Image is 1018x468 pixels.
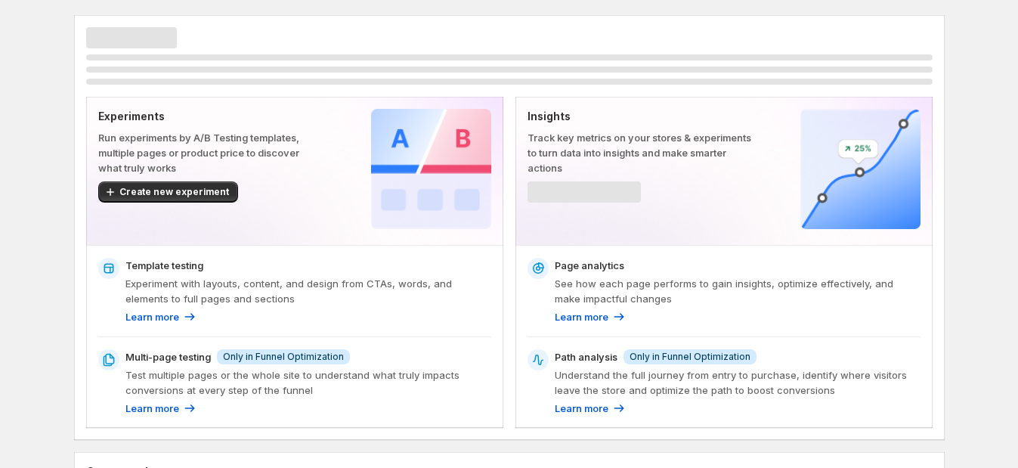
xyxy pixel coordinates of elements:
p: Learn more [125,401,179,416]
a: Learn more [125,401,197,416]
span: Only in Funnel Optimization [223,351,344,363]
p: Experiments [98,109,323,124]
button: Create new experiment [98,181,238,203]
p: Learn more [125,309,179,324]
p: Template testing [125,258,203,273]
p: Path analysis [555,349,617,364]
p: Understand the full journey from entry to purchase, identify where visitors leave the store and o... [555,367,921,398]
p: Multi-page testing [125,349,211,364]
p: Learn more [555,401,608,416]
p: Learn more [555,309,608,324]
p: See how each page performs to gain insights, optimize effectively, and make impactful changes [555,276,921,306]
p: Track key metrics on your stores & experiments to turn data into insights and make smarter actions [528,130,752,175]
p: Page analytics [555,258,624,273]
a: Learn more [555,309,627,324]
a: Learn more [555,401,627,416]
img: Experiments [371,109,491,229]
p: Run experiments by A/B Testing templates, multiple pages or product price to discover what truly ... [98,130,323,175]
span: Create new experiment [119,186,229,198]
p: Experiment with layouts, content, and design from CTAs, words, and elements to full pages and sec... [125,276,491,306]
p: Insights [528,109,752,124]
p: Test multiple pages or the whole site to understand what truly impacts conversions at every step ... [125,367,491,398]
a: Learn more [125,309,197,324]
span: Only in Funnel Optimization [630,351,750,363]
img: Insights [800,109,921,229]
